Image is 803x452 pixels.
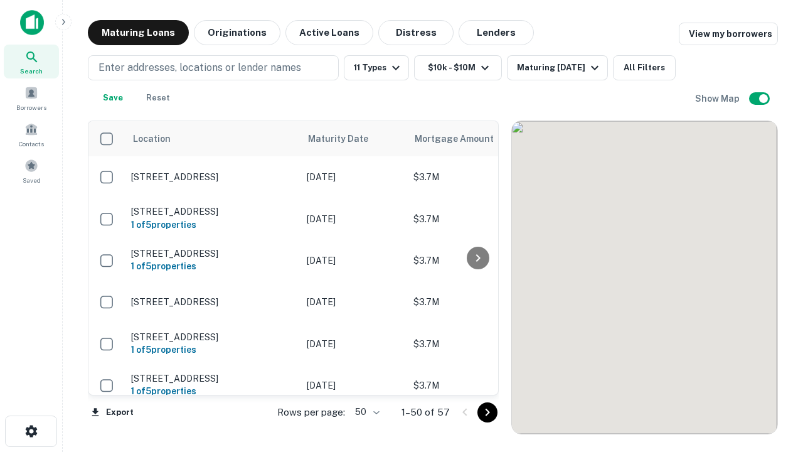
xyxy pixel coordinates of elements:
p: [DATE] [307,295,401,309]
span: Maturity Date [308,131,385,146]
a: View my borrowers [679,23,778,45]
button: 11 Types [344,55,409,80]
h6: Show Map [695,92,742,105]
p: $3.7M [413,254,539,267]
div: Maturing [DATE] [517,60,602,75]
p: $3.7M [413,295,539,309]
button: All Filters [613,55,676,80]
p: [STREET_ADDRESS] [131,296,294,308]
span: Location [132,131,171,146]
p: [DATE] [307,254,401,267]
button: Maturing [DATE] [507,55,608,80]
p: $3.7M [413,170,539,184]
button: Active Loans [285,20,373,45]
span: Contacts [19,139,44,149]
span: Borrowers [16,102,46,112]
div: 0 0 [512,121,777,434]
button: Maturing Loans [88,20,189,45]
button: Distress [378,20,454,45]
p: 1–50 of 57 [401,405,450,420]
p: Rows per page: [277,405,345,420]
p: [STREET_ADDRESS] [131,206,294,217]
button: Save your search to get updates of matches that match your search criteria. [93,85,133,110]
h6: 1 of 5 properties [131,384,294,398]
h6: 1 of 5 properties [131,218,294,232]
a: Contacts [4,117,59,151]
p: [STREET_ADDRESS] [131,373,294,384]
iframe: Chat Widget [740,311,803,372]
p: [DATE] [307,337,401,351]
p: [DATE] [307,212,401,226]
button: Enter addresses, locations or lender names [88,55,339,80]
span: Mortgage Amount [415,131,510,146]
p: [STREET_ADDRESS] [131,248,294,259]
p: [STREET_ADDRESS] [131,331,294,343]
p: $3.7M [413,212,539,226]
div: 50 [350,403,381,421]
p: Enter addresses, locations or lender names [98,60,301,75]
th: Location [125,121,300,156]
th: Mortgage Amount [407,121,545,156]
h6: 1 of 5 properties [131,259,294,273]
p: [STREET_ADDRESS] [131,171,294,183]
button: Originations [194,20,280,45]
a: Search [4,45,59,78]
p: [DATE] [307,170,401,184]
th: Maturity Date [300,121,407,156]
p: $3.7M [413,379,539,392]
span: Saved [23,175,41,185]
p: $3.7M [413,337,539,351]
a: Borrowers [4,81,59,115]
button: $10k - $10M [414,55,502,80]
span: Search [20,66,43,76]
h6: 1 of 5 properties [131,343,294,357]
button: Lenders [459,20,534,45]
p: [DATE] [307,379,401,392]
button: Go to next page [477,402,497,422]
img: capitalize-icon.png [20,10,44,35]
a: Saved [4,154,59,188]
button: Reset [138,85,178,110]
button: Export [88,403,137,422]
